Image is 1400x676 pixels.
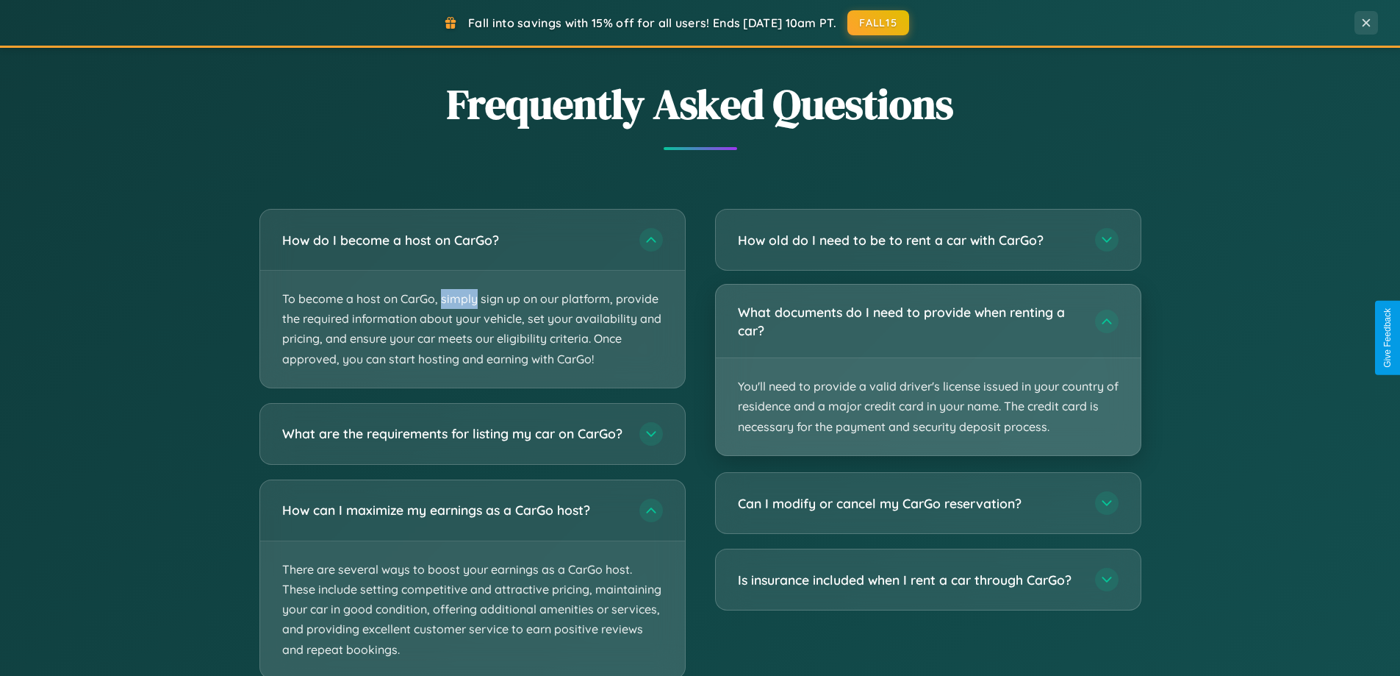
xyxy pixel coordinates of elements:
p: To become a host on CarGo, simply sign up on our platform, provide the required information about... [260,271,685,388]
button: FALL15 [847,10,909,35]
h3: What documents do I need to provide when renting a car? [738,303,1080,339]
h3: How do I become a host on CarGo? [282,231,625,249]
p: You'll need to provide a valid driver's license issued in your country of residence and a major c... [716,358,1141,455]
h2: Frequently Asked Questions [259,76,1141,132]
h3: How old do I need to be to rent a car with CarGo? [738,231,1080,249]
h3: Can I modify or cancel my CarGo reservation? [738,494,1080,513]
h3: How can I maximize my earnings as a CarGo host? [282,501,625,519]
div: Give Feedback [1382,308,1393,368]
span: Fall into savings with 15% off for all users! Ends [DATE] 10am PT. [468,15,836,30]
h3: What are the requirements for listing my car on CarGo? [282,424,625,443]
h3: Is insurance included when I rent a car through CarGo? [738,571,1080,589]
